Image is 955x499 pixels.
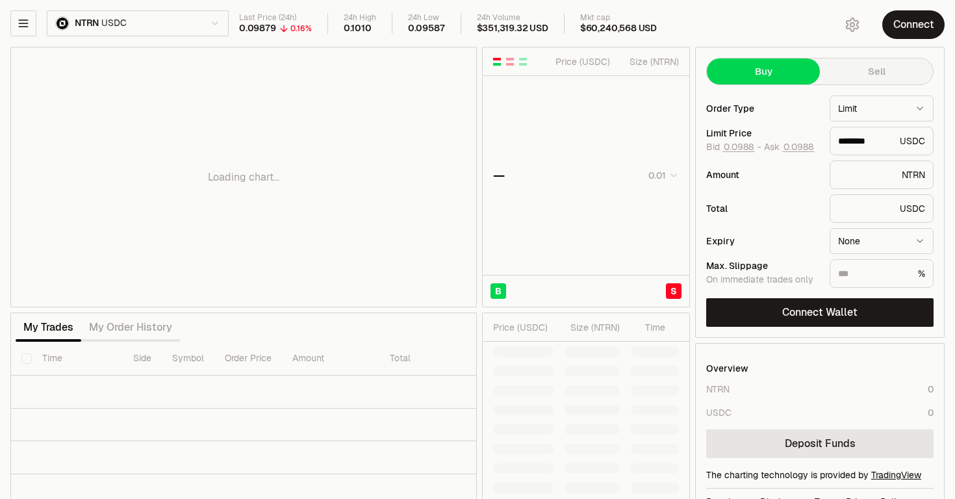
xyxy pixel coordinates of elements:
[492,57,502,67] button: Show Buy and Sell Orders
[830,96,934,122] button: Limit
[101,18,126,29] span: USDC
[408,23,445,34] div: 0.09587
[706,104,819,113] div: Order Type
[882,10,945,39] button: Connect
[123,342,162,376] th: Side
[621,55,679,68] div: Size ( NTRN )
[706,142,761,153] span: Bid -
[162,342,214,376] th: Symbol
[518,57,528,67] button: Show Buy Orders Only
[239,23,276,34] div: 0.09879
[706,298,934,327] button: Connect Wallet
[782,142,815,152] button: 0.0988
[344,13,376,23] div: 24h High
[57,18,68,29] img: NTRN Logo
[344,23,372,34] div: 0.1010
[706,406,732,419] div: USDC
[706,204,819,213] div: Total
[706,429,934,458] a: Deposit Funds
[81,314,180,340] button: My Order History
[764,142,815,153] span: Ask
[706,274,819,286] div: On immediate trades only
[282,342,379,376] th: Amount
[408,13,445,23] div: 24h Low
[706,362,748,375] div: Overview
[830,228,934,254] button: None
[706,383,730,396] div: NTRN
[830,160,934,189] div: NTRN
[290,23,312,34] div: 0.16%
[379,342,477,376] th: Total
[631,321,665,334] div: Time
[830,259,934,288] div: %
[493,321,554,334] div: Price ( USDC )
[16,314,81,340] button: My Trades
[495,285,502,298] span: B
[477,23,548,34] div: $351,319.32 USD
[928,406,934,419] div: 0
[214,342,282,376] th: Order Price
[32,342,123,376] th: Time
[493,166,505,185] div: —
[644,168,679,183] button: 0.01
[477,13,548,23] div: 24h Volume
[239,13,312,23] div: Last Price (24h)
[871,469,921,481] a: TradingView
[75,18,99,29] span: NTRN
[706,170,819,179] div: Amount
[208,170,279,185] p: Loading chart...
[565,321,620,334] div: Size ( NTRN )
[928,383,934,396] div: 0
[830,127,934,155] div: USDC
[706,237,819,246] div: Expiry
[706,468,934,481] div: The charting technology is provided by
[552,55,610,68] div: Price ( USDC )
[580,23,657,34] div: $60,240,568 USD
[707,58,820,84] button: Buy
[580,13,657,23] div: Mkt cap
[706,261,819,270] div: Max. Slippage
[505,57,515,67] button: Show Sell Orders Only
[706,129,819,138] div: Limit Price
[830,194,934,223] div: USDC
[820,58,933,84] button: Sell
[722,142,755,152] button: 0.0988
[670,285,677,298] span: S
[21,353,32,364] button: Select all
